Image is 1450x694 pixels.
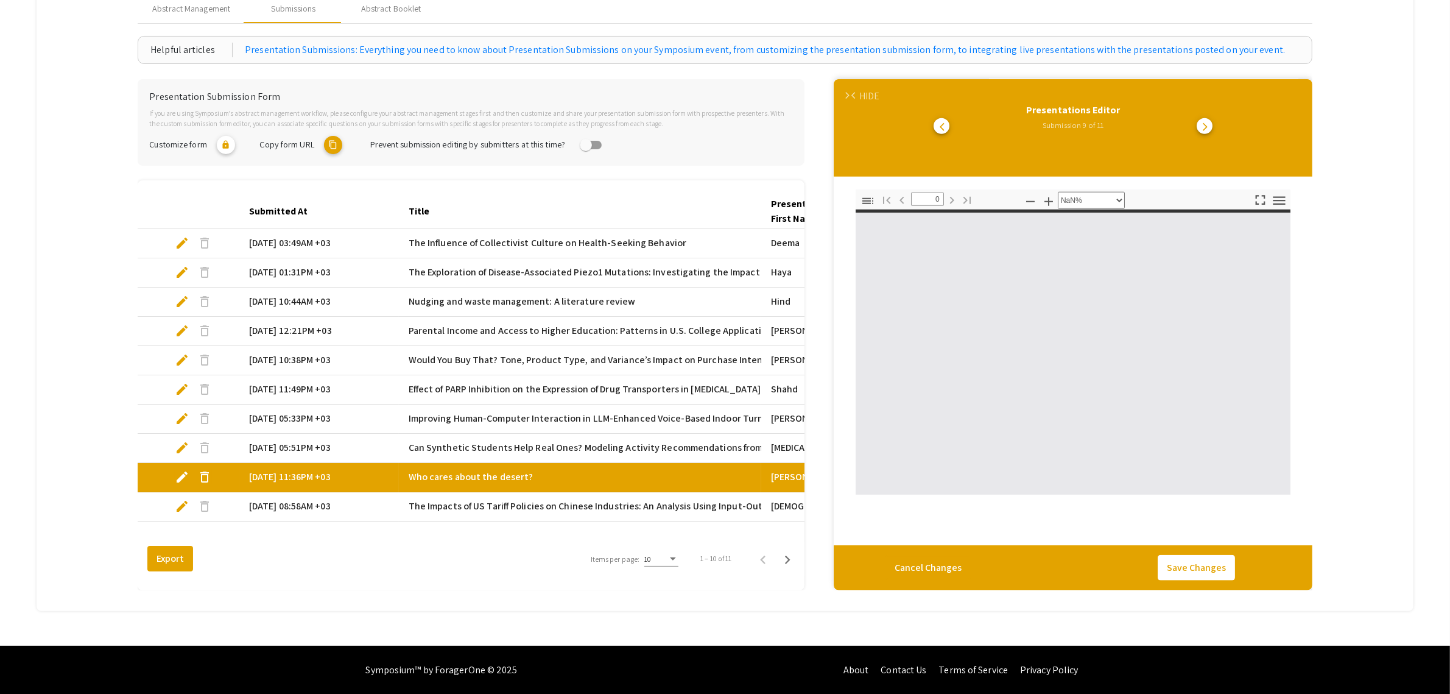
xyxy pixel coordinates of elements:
[938,664,1008,676] a: Terms of Service
[892,191,912,208] button: Previous Page
[175,499,189,514] span: edit
[761,492,921,522] mat-cell: [DEMOGRAPHIC_DATA][PERSON_NAME]
[409,441,864,455] span: Can Synthetic Students Help Real Ones? Modeling Activity Recommendations from AI-Generated Resumes
[239,258,399,288] mat-cell: [DATE] 01:31PM +03
[761,375,921,405] mat-cell: Shahd
[197,353,212,367] span: delete
[175,294,189,309] span: edit
[239,434,399,463] mat-cell: [DATE] 05:51PM +03
[1026,104,1120,116] span: Presentations Editor
[260,138,314,149] span: Copy form URL
[175,353,189,367] span: edit
[751,547,775,571] button: Previous page
[1158,555,1235,581] button: Save Changes
[409,499,808,514] span: The Impacts of US Tariff Policies on Chinese Industries: An Analysis Using Input-Output Tables
[249,204,319,219] div: Submitted At
[644,555,678,564] mat-select: Items per page:
[409,353,767,367] span: Would You Buy That? Tone, Product Type, and Variance’s Impact on Purchase Intent
[761,258,921,288] mat-cell: Haya
[175,324,189,338] span: edit
[1269,192,1289,210] button: Tools
[881,664,926,676] a: Contact Us
[885,555,971,581] button: Cancel Changes
[197,499,212,514] span: delete
[249,204,308,219] div: Submitted At
[1200,122,1210,132] span: arrow_forward_ios
[197,294,212,309] span: delete
[175,441,189,455] span: edit
[197,236,212,250] span: delete
[361,2,421,15] div: Abstract Booklet
[761,405,921,434] mat-cell: [PERSON_NAME]
[197,382,212,397] span: delete
[409,470,533,484] span: Who cares about the desert?
[175,411,189,426] span: edit
[834,79,1312,590] app-edit-wrapper: Presentations Editor
[1038,192,1059,210] button: Zoom In
[934,118,949,134] button: go to previous presentation
[217,136,235,154] mat-icon: lock
[409,411,1159,426] span: Improving Human-Computer Interaction in LLM-Enhanced Voice-Based Indoor Turn-by-Turn Navigation S...
[149,138,206,149] span: Customize form
[843,92,851,100] span: arrow_forward_ios
[771,197,911,226] div: Presenter Information 1 First Name
[409,204,429,219] div: Title
[940,122,949,132] span: arrow_back_ios
[911,193,944,206] input: Page
[957,191,977,208] button: Go to Last Page
[370,138,565,150] span: Prevent submission editing by submitters at this time?
[941,191,962,208] button: Next Page
[147,546,193,572] button: Export
[771,197,900,226] div: Presenter Information 1 First Name
[843,664,869,676] a: About
[197,265,212,280] span: delete
[859,89,879,104] div: HIDE
[409,382,803,397] span: Effect of PARP Inhibition on the Expression of Drug Transporters in [MEDICAL_DATA] Cell Lines
[1020,192,1041,210] button: Zoom Out
[149,91,793,102] h6: Presentation Submission Form
[239,229,399,258] mat-cell: [DATE] 03:49AM +03
[197,411,212,426] span: delete
[409,324,844,338] span: Parental Income and Access to Higher Education: Patterns in U.S. College Application and Attendance
[409,294,636,309] span: Nudging and waste management: A literature review
[239,375,399,405] mat-cell: [DATE] 11:49PM +03
[1197,118,1212,134] button: go to next presentation
[761,346,921,375] mat-cell: [PERSON_NAME]
[150,43,233,57] div: Helpful articles
[149,108,793,129] p: If you are using Symposium’s abstract management workflow, please configure your abstract managem...
[197,324,212,338] span: delete
[761,463,921,492] mat-cell: [PERSON_NAME]
[851,92,859,100] span: arrow_back_ios
[409,204,440,219] div: Title
[175,236,189,250] span: edit
[152,2,230,15] span: Abstract Management
[9,639,52,685] iframe: Chat
[409,265,1142,280] span: The Exploration of Disease-Associated Piezo1 Mutations: Investigating the Impact of M2241R, R2482...
[239,463,399,492] mat-cell: [DATE] 11:36PM +03
[857,192,878,210] button: Toggle Sidebar
[1250,190,1270,208] button: Switch to Presentation Mode
[175,382,189,397] span: edit
[761,229,921,258] mat-cell: Deema
[644,554,651,564] span: 10
[761,317,921,346] mat-cell: [PERSON_NAME]
[239,405,399,434] mat-cell: [DATE] 05:33PM +03
[591,554,640,565] div: Items per page:
[197,441,212,455] span: delete
[324,136,342,154] mat-icon: copy URL
[175,265,189,280] span: edit
[700,553,731,564] div: 1 – 10 of 11
[239,288,399,317] mat-cell: [DATE] 10:44AM +03
[761,288,921,317] mat-cell: Hind
[1058,192,1125,209] select: Zoom
[775,547,800,571] button: Next page
[761,434,921,463] mat-cell: [MEDICAL_DATA]
[409,236,686,250] span: The Influence of Collectivist Culture on Health-Seeking Behavior
[876,191,897,208] button: Go to First Page
[1020,664,1078,676] a: Privacy Policy
[272,2,316,15] div: Submissions
[245,43,1285,57] a: Presentation Submissions: Everything you need to know about Presentation Submissions on your Symp...
[239,346,399,375] mat-cell: [DATE] 10:38PM +03
[239,492,399,522] mat-cell: [DATE] 08:58AM +03
[197,470,212,484] span: delete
